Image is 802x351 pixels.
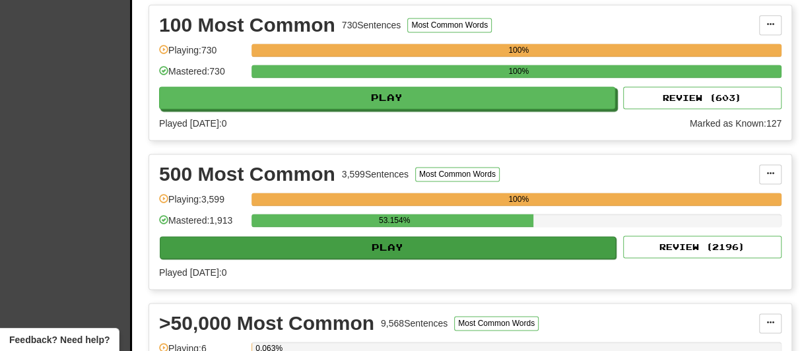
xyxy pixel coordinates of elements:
[159,86,615,109] button: Play
[159,313,374,333] div: >50,000 Most Common
[159,65,245,86] div: Mastered: 730
[159,15,335,35] div: 100 Most Common
[454,316,539,331] button: Most Common Words
[623,236,782,258] button: Review (2196)
[407,18,492,32] button: Most Common Words
[623,86,782,109] button: Review (603)
[255,214,533,227] div: 53.154%
[159,214,245,236] div: Mastered: 1,913
[255,193,782,206] div: 100%
[159,164,335,184] div: 500 Most Common
[381,317,448,330] div: 9,568 Sentences
[160,236,616,259] button: Play
[159,44,245,65] div: Playing: 730
[255,44,782,57] div: 100%
[159,193,245,214] div: Playing: 3,599
[9,333,110,346] span: Open feedback widget
[690,117,782,130] div: Marked as Known: 127
[255,65,782,78] div: 100%
[159,118,226,129] span: Played [DATE]: 0
[415,167,500,181] button: Most Common Words
[342,18,401,32] div: 730 Sentences
[159,267,226,278] span: Played [DATE]: 0
[342,168,409,181] div: 3,599 Sentences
